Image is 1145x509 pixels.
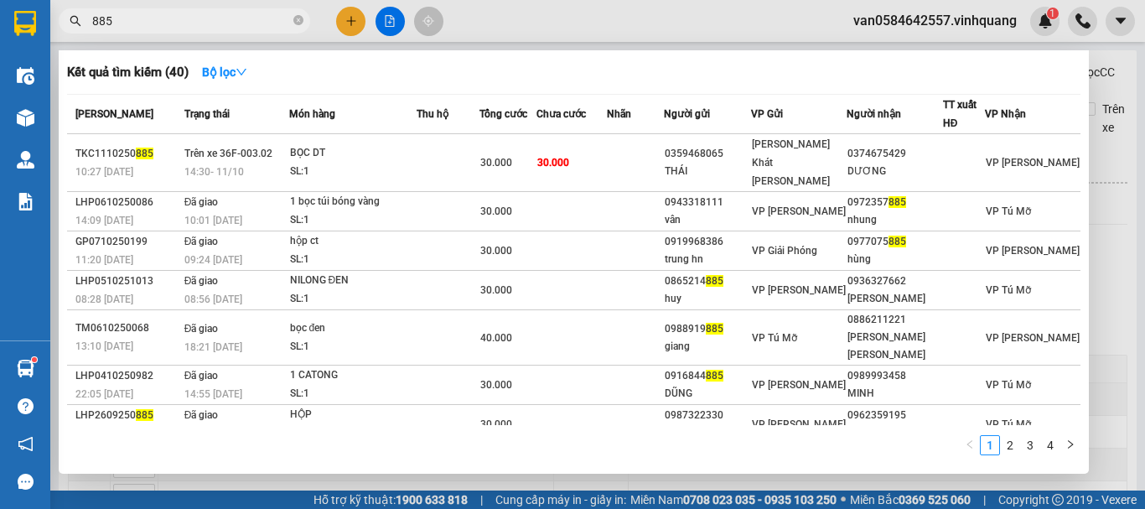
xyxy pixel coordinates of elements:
[665,145,750,163] div: 0359468065
[290,193,416,211] div: 1 bọc túi bóng vàng
[293,15,303,25] span: close-circle
[136,409,153,421] span: 885
[184,166,244,178] span: 14:30 - 11/10
[847,407,941,424] div: 0962359195
[665,367,750,385] div: 0916844
[293,13,303,29] span: close-circle
[290,144,416,163] div: BỌC DT
[847,251,941,268] div: hùng
[986,205,1031,217] span: VP Tú Mỡ
[290,211,416,230] div: SL: 1
[752,205,846,217] span: VP [PERSON_NAME]
[184,196,219,208] span: Đã giao
[75,367,179,385] div: LHP0410250982
[480,284,512,296] span: 30.000
[665,320,750,338] div: 0988919
[847,145,941,163] div: 0374675429
[70,15,81,27] span: search
[290,366,416,385] div: 1 CATONG
[290,290,416,309] div: SL: 1
[17,67,34,85] img: warehouse-icon
[986,332,1080,344] span: VP [PERSON_NAME]
[184,275,219,287] span: Đã giao
[1021,436,1039,454] a: 3
[665,251,750,268] div: trung hn
[847,108,901,120] span: Người nhận
[75,319,179,337] div: TM0610250068
[1000,435,1020,455] li: 2
[752,284,846,296] span: VP [PERSON_NAME]
[752,138,830,187] span: [PERSON_NAME] Khát [PERSON_NAME]
[184,236,219,247] span: Đã giao
[184,370,219,382] span: Đã giao
[665,211,750,229] div: vân
[847,211,941,229] div: nhung
[75,145,179,163] div: TKC1110250
[75,293,133,305] span: 08:28 [DATE]
[752,245,817,257] span: VP Giải Phóng
[67,64,189,81] h3: Kết quả tìm kiếm ( 40 )
[1020,435,1040,455] li: 3
[480,418,512,430] span: 30.000
[202,65,247,79] strong: Bộ lọc
[665,338,750,356] div: giang
[665,273,750,290] div: 0865214
[1001,436,1019,454] a: 2
[752,418,846,430] span: VP [PERSON_NAME]
[75,108,153,120] span: [PERSON_NAME]
[18,436,34,452] span: notification
[986,284,1031,296] span: VP Tú Mỡ
[537,157,569,169] span: 30.000
[290,406,416,424] div: HỘP
[184,148,272,159] span: Trên xe 36F-003.02
[847,194,941,211] div: 0972357
[706,370,723,382] span: 885
[290,424,416,443] div: SL: 1
[665,424,750,442] div: đức bình
[290,338,416,356] div: SL: 1
[480,379,512,391] span: 30.000
[480,157,512,169] span: 30.000
[665,290,750,308] div: huy
[480,245,512,257] span: 30.000
[664,108,710,120] span: Người gửi
[981,436,999,454] a: 1
[290,272,416,290] div: NILONG ĐEN
[14,11,36,36] img: logo-vxr
[479,108,527,120] span: Tổng cước
[290,163,416,181] div: SL: 1
[607,108,631,120] span: Nhãn
[236,66,247,78] span: down
[189,59,261,86] button: Bộ lọcdown
[289,108,335,120] span: Món hàng
[417,108,448,120] span: Thu hộ
[847,329,941,364] div: [PERSON_NAME] [PERSON_NAME]
[847,233,941,251] div: 0977075
[943,99,977,129] span: TT xuất HĐ
[889,236,906,247] span: 885
[986,157,1080,169] span: VP [PERSON_NAME]
[75,273,179,290] div: LHP0510251013
[986,418,1031,430] span: VP Tú Mỡ
[889,196,906,208] span: 885
[184,409,219,421] span: Đã giao
[75,388,133,400] span: 22:05 [DATE]
[986,379,1031,391] span: VP Tú Mỡ
[75,407,179,424] div: LHP2609250
[665,385,750,403] div: DŨNG
[1041,436,1060,454] a: 4
[665,194,750,211] div: 0943318111
[75,166,133,178] span: 10:27 [DATE]
[752,332,797,344] span: VP Tú Mỡ
[960,435,980,455] button: left
[184,108,230,120] span: Trạng thái
[17,151,34,169] img: warehouse-icon
[17,360,34,377] img: warehouse-icon
[18,398,34,414] span: question-circle
[847,367,941,385] div: 0989993458
[536,108,586,120] span: Chưa cước
[18,474,34,490] span: message
[480,205,512,217] span: 30.000
[706,323,723,335] span: 885
[136,148,153,159] span: 885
